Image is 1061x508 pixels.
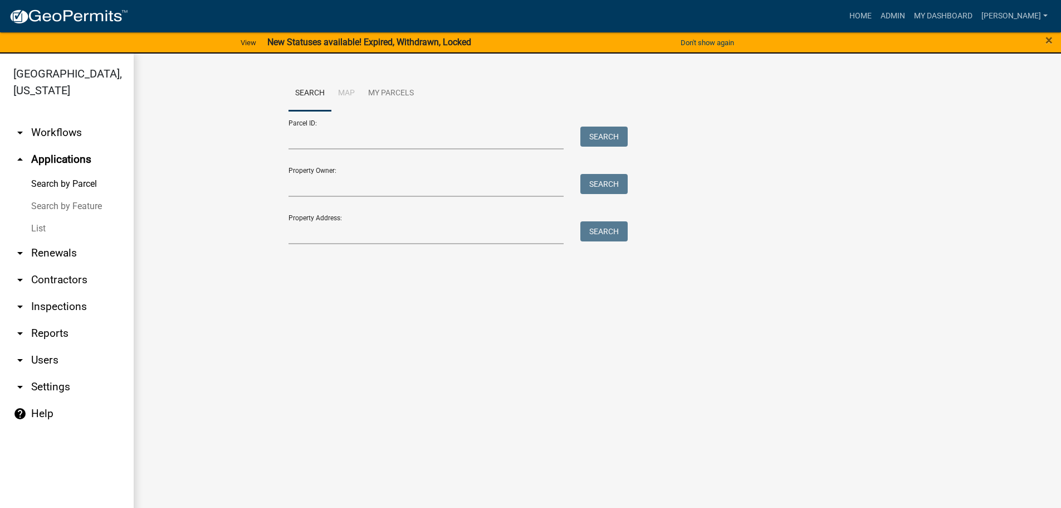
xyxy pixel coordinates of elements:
[13,153,27,166] i: arrow_drop_up
[13,300,27,313] i: arrow_drop_down
[1045,32,1053,48] span: ×
[13,246,27,260] i: arrow_drop_down
[13,407,27,420] i: help
[13,327,27,340] i: arrow_drop_down
[676,33,739,52] button: Don't show again
[361,76,421,112] a: My Parcels
[236,33,261,52] a: View
[1045,33,1053,47] button: Close
[289,76,331,112] a: Search
[13,380,27,394] i: arrow_drop_down
[13,126,27,139] i: arrow_drop_down
[580,221,628,241] button: Search
[13,354,27,367] i: arrow_drop_down
[580,127,628,147] button: Search
[267,37,471,47] strong: New Statuses available! Expired, Withdrawn, Locked
[910,6,977,27] a: My Dashboard
[13,273,27,287] i: arrow_drop_down
[876,6,910,27] a: Admin
[977,6,1052,27] a: [PERSON_NAME]
[845,6,876,27] a: Home
[580,174,628,194] button: Search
